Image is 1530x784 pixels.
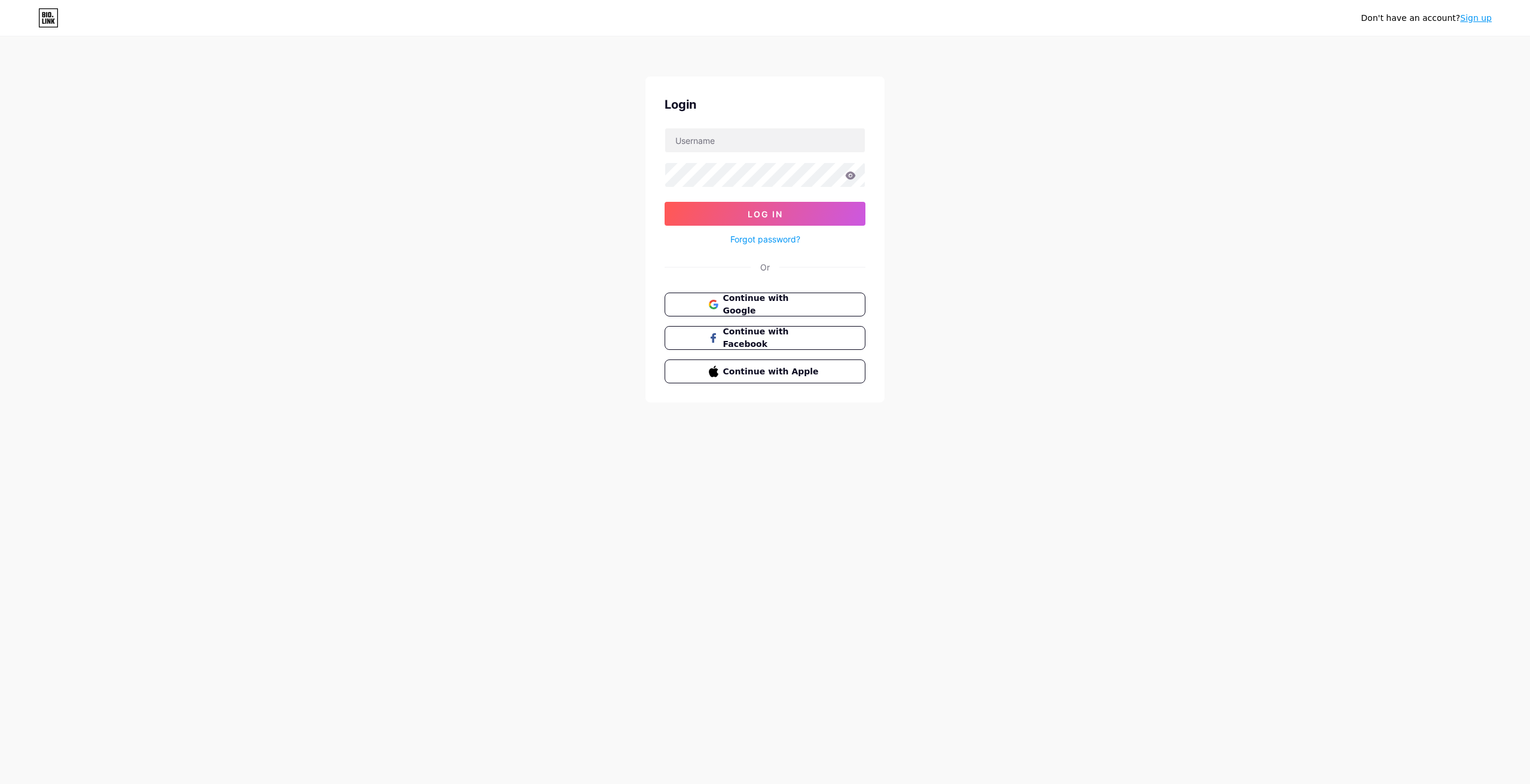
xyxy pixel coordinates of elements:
span: Log In [748,209,783,219]
button: Continue with Facebook [665,326,865,350]
button: Continue with Google [665,293,865,316]
div: Login [665,96,865,113]
a: Sign up [1460,13,1492,23]
div: Or [760,261,770,273]
a: Forgot password? [730,233,800,245]
div: Don't have an account? [1361,12,1492,24]
span: Continue with Facebook [723,325,822,351]
input: Username [665,128,865,152]
button: Log In [665,202,865,226]
button: Continue with Apple [665,359,865,383]
span: Continue with Apple [723,365,822,378]
span: Continue with Google [723,292,822,317]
